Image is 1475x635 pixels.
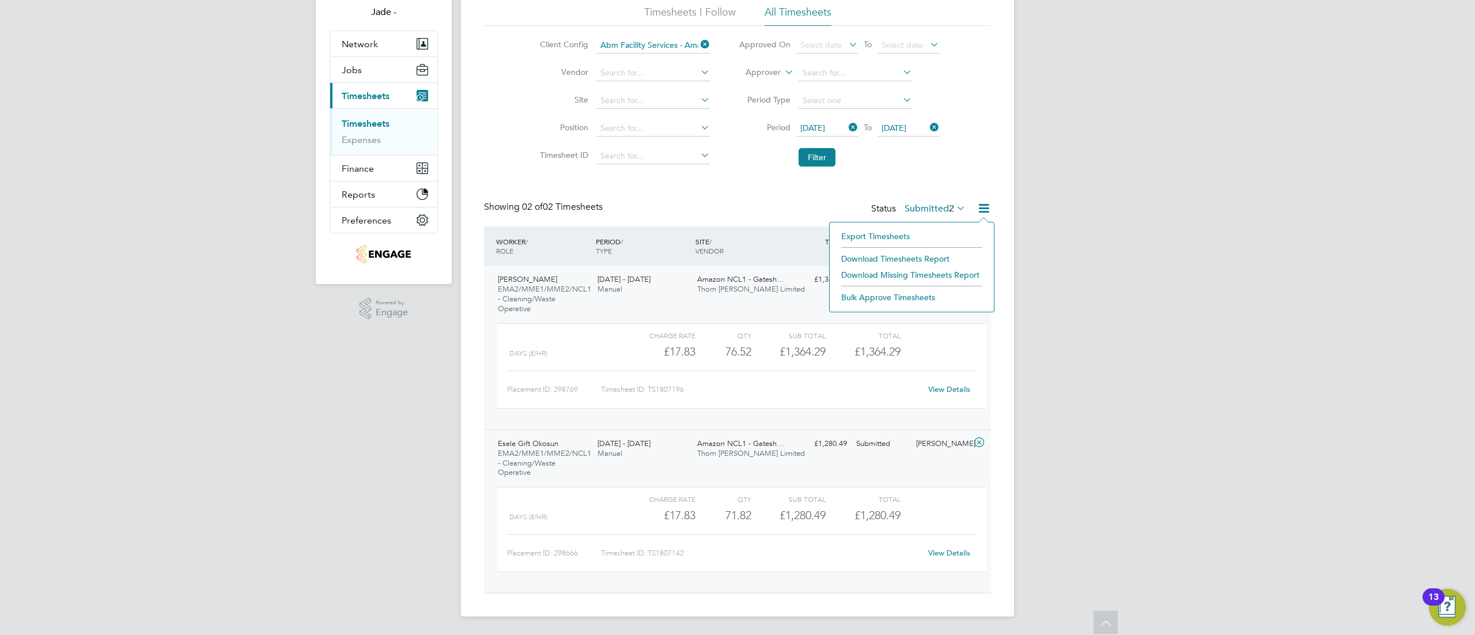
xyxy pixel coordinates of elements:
[596,120,710,137] input: Search for...
[342,39,378,50] span: Network
[357,245,410,263] img: thornbaker-logo-retina.png
[330,156,437,181] button: Finance
[860,120,875,135] span: To
[596,37,710,54] input: Search for...
[739,95,791,105] label: Period Type
[376,298,408,308] span: Powered by
[621,506,695,525] div: £17.83
[621,492,695,506] div: Charge rate
[536,150,588,160] label: Timesheet ID
[800,123,825,133] span: [DATE]
[835,267,988,283] li: Download Missing Timesheets Report
[330,5,438,19] span: Jade -
[644,5,736,26] li: Timesheets I Follow
[697,439,784,448] span: Amazon NCL1 - Gatesh…
[536,95,588,105] label: Site
[751,328,826,342] div: Sub Total
[522,201,603,213] span: 02 Timesheets
[729,67,781,78] label: Approver
[360,298,409,320] a: Powered byEngage
[342,163,374,174] span: Finance
[522,201,543,213] span: 02 of
[536,122,588,133] label: Position
[751,342,826,361] div: £1,364.29
[799,93,912,109] input: Select one
[536,67,588,77] label: Vendor
[496,246,513,255] span: ROLE
[498,448,591,478] span: EMA2/MME1/MME2/NCL1 - Cleaning/Waste Operative
[621,328,695,342] div: Charge rate
[697,274,784,284] span: Amazon NCL1 - Gatesh…
[695,328,751,342] div: QTY
[601,544,921,562] div: Timesheet ID: TS1807142
[739,122,791,133] label: Period
[498,274,557,284] span: [PERSON_NAME]
[330,207,437,233] button: Preferences
[601,380,921,399] div: Timesheet ID: TS1807196
[792,434,852,453] div: £1,280.49
[507,544,601,562] div: Placement ID: 298666
[751,492,826,506] div: Sub Total
[912,434,971,453] div: [PERSON_NAME]
[525,237,528,246] span: /
[871,201,968,217] div: Status
[621,342,695,361] div: £17.83
[597,439,650,448] span: [DATE] - [DATE]
[593,231,693,261] div: PERIOD
[509,349,547,357] span: Days (£/HR)
[330,83,437,108] button: Timesheets
[854,345,901,358] span: £1,364.29
[498,284,591,313] span: EMA2/MME1/MME2/NCL1 - Cleaning/Waste Operative
[596,65,710,81] input: Search for...
[695,492,751,506] div: QTY
[342,189,375,200] span: Reports
[695,342,751,361] div: 76.52
[597,284,622,294] span: Manual
[1428,597,1439,612] div: 13
[826,492,900,506] div: Total
[860,37,875,52] span: To
[342,118,389,129] a: Timesheets
[739,39,791,50] label: Approved On
[835,251,988,267] li: Download Timesheets Report
[949,203,954,214] span: 2
[536,39,588,50] label: Client Config
[852,434,912,453] div: Submitted
[882,40,923,50] span: Select date
[596,93,710,109] input: Search for...
[597,448,622,458] span: Manual
[342,215,391,226] span: Preferences
[835,228,988,244] li: Export Timesheets
[792,270,852,289] div: £1,364.29
[342,134,381,145] a: Expenses
[330,108,437,155] div: Timesheets
[854,508,901,522] span: £1,280.49
[928,548,970,558] a: View Details
[751,506,826,525] div: £1,280.49
[509,513,547,521] span: Days (£/HR)
[825,237,846,246] span: TOTAL
[799,148,835,167] button: Filter
[330,31,437,56] button: Network
[498,439,558,448] span: Esele Gift Okosun
[697,284,805,294] span: Thorn [PERSON_NAME] Limited
[342,90,389,101] span: Timesheets
[826,328,900,342] div: Total
[1429,589,1466,626] button: Open Resource Center, 13 new notifications
[800,40,842,50] span: Select date
[342,65,362,75] span: Jobs
[695,506,751,525] div: 71.82
[882,123,906,133] span: [DATE]
[928,384,970,394] a: View Details
[596,148,710,164] input: Search for...
[376,308,408,317] span: Engage
[330,57,437,82] button: Jobs
[905,203,966,214] label: Submitted
[621,237,623,246] span: /
[596,246,612,255] span: TYPE
[507,380,601,399] div: Placement ID: 298769
[697,448,805,458] span: Thorn [PERSON_NAME] Limited
[493,231,593,261] div: WORKER
[799,65,912,81] input: Search for...
[765,5,831,26] li: All Timesheets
